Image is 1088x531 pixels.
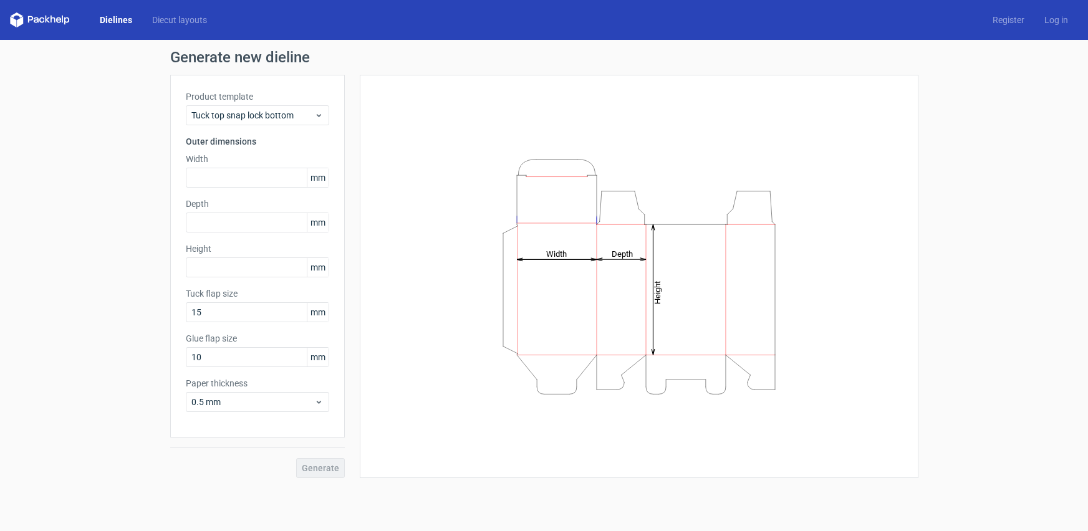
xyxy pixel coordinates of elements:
span: mm [307,168,329,187]
label: Paper thickness [186,377,329,390]
h1: Generate new dieline [170,50,918,65]
label: Depth [186,198,329,210]
span: 0.5 mm [191,396,314,408]
label: Glue flap size [186,332,329,345]
h3: Outer dimensions [186,135,329,148]
a: Diecut layouts [142,14,217,26]
label: Product template [186,90,329,103]
label: Width [186,153,329,165]
a: Dielines [90,14,142,26]
a: Log in [1034,14,1078,26]
a: Register [983,14,1034,26]
tspan: Depth [612,249,633,258]
span: mm [307,213,329,232]
tspan: Width [546,249,566,258]
span: mm [307,348,329,366]
label: Height [186,242,329,255]
span: Tuck top snap lock bottom [191,109,314,122]
label: Tuck flap size [186,287,329,300]
span: mm [307,303,329,322]
tspan: Height [653,280,662,304]
span: mm [307,258,329,277]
